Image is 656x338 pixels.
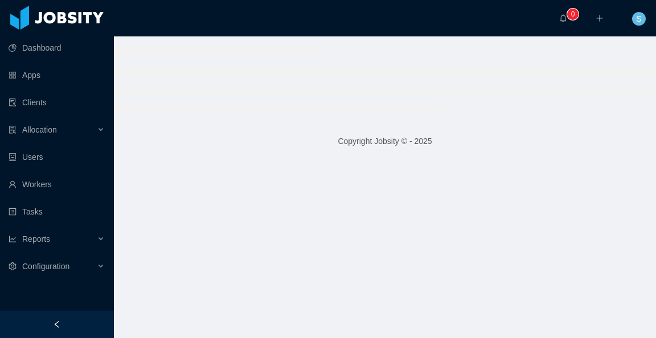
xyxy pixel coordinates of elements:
sup: 0 [567,9,579,20]
i: icon: bell [559,14,567,22]
span: Reports [22,234,50,244]
span: S [636,12,641,26]
a: icon: userWorkers [9,173,105,196]
span: Allocation [22,125,57,134]
a: icon: profileTasks [9,200,105,223]
i: icon: setting [9,262,17,270]
i: icon: solution [9,126,17,134]
a: icon: pie-chartDashboard [9,36,105,59]
i: icon: line-chart [9,235,17,243]
i: icon: plus [596,14,604,22]
a: icon: robotUsers [9,146,105,168]
a: icon: appstoreApps [9,64,105,86]
footer: Copyright Jobsity © - 2025 [114,122,656,161]
span: Configuration [22,262,69,271]
a: icon: auditClients [9,91,105,114]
